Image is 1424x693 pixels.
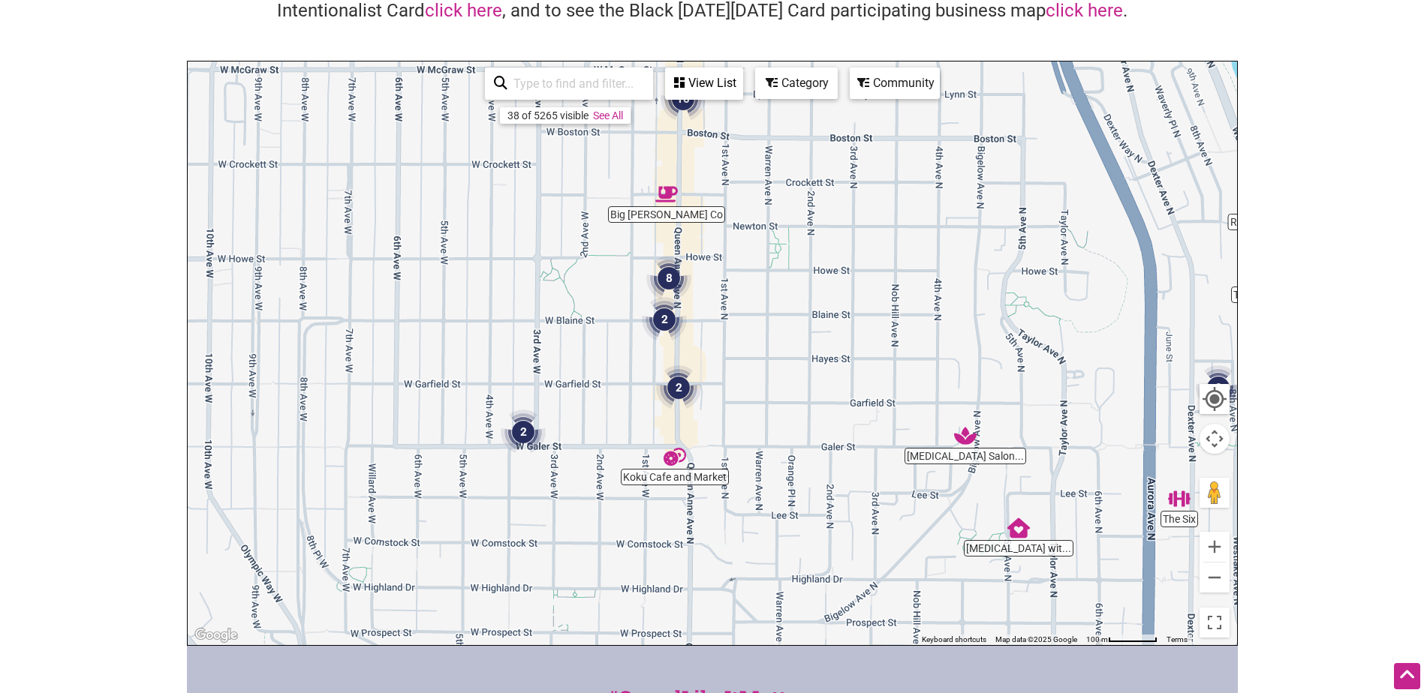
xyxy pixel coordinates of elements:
button: Keyboard shortcuts [922,634,986,645]
div: See a list of the visible businesses [665,67,743,100]
div: Big Max Burger Co [649,177,684,211]
div: View List [667,69,742,97]
div: 2 [636,291,693,348]
div: Filter by category [755,67,838,99]
div: 2 [1190,359,1247,416]
a: Terms (opens in new tab) [1167,635,1188,643]
div: Intermezzo Salon & Spa [948,418,983,453]
button: Toggle fullscreen view [1199,607,1230,638]
button: Zoom in [1200,532,1230,562]
div: Category [757,69,836,97]
button: Drag Pegman onto the map to open Street View [1200,478,1230,508]
span: 100 m [1086,635,1108,643]
div: 8 [640,250,697,307]
input: Type to find and filter... [507,69,644,98]
div: Filter by Community [850,67,940,99]
button: Zoom out [1200,562,1230,592]
img: Google [191,625,241,645]
div: Type to search and filter [485,67,653,100]
div: Scroll Back to Top [1394,663,1420,689]
div: Psychotherapy with Ivy Kwong, LMFT [1001,511,1036,545]
span: Map data ©2025 Google [995,635,1077,643]
div: 2 [495,403,552,460]
div: Community [851,69,938,97]
button: Map Scale: 100 m per 62 pixels [1082,634,1162,645]
div: 2 [650,359,707,416]
div: Koku Cafe and Market [658,439,692,474]
button: Map camera controls [1200,424,1230,454]
div: 38 of 5265 visible [507,109,589,121]
a: Open this area in Google Maps (opens a new window) [191,625,241,645]
button: Your Location [1200,384,1230,414]
a: See All [593,109,623,121]
div: The Six [1162,481,1197,516]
